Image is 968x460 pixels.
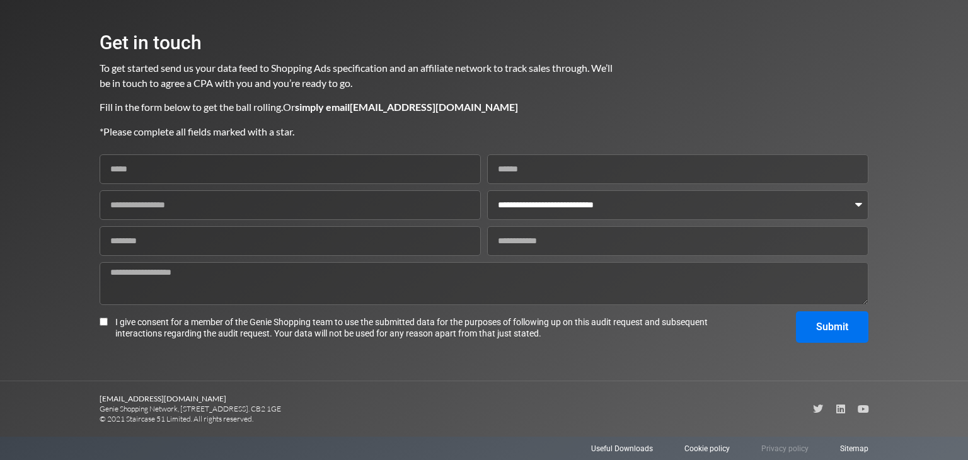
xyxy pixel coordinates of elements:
[283,101,518,113] span: Or
[684,443,730,454] a: Cookie policy
[816,322,848,332] span: Submit
[100,394,226,403] b: [EMAIL_ADDRESS][DOMAIN_NAME]
[100,62,614,89] span: To get started send us your data feed to Shopping Ads specification and an affiliate network to t...
[591,443,653,454] a: Useful Downloads
[115,316,713,339] span: I give consent for a member of the Genie Shopping team to use the submitted data for the purposes...
[840,443,868,454] a: Sitemap
[100,101,283,113] span: Fill in the form below to get the ball rolling.
[100,394,484,424] p: Genie Shopping Network, [STREET_ADDRESS]. CB2 1GE © 2021 Staircase 51 Limited. All rights reserved.
[796,311,868,343] button: Submit
[761,443,809,454] a: Privacy policy
[295,101,518,113] b: simply email [EMAIL_ADDRESS][DOMAIN_NAME]
[100,124,614,139] p: *Please complete all fields marked with a star.
[100,33,614,52] h2: Get in touch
